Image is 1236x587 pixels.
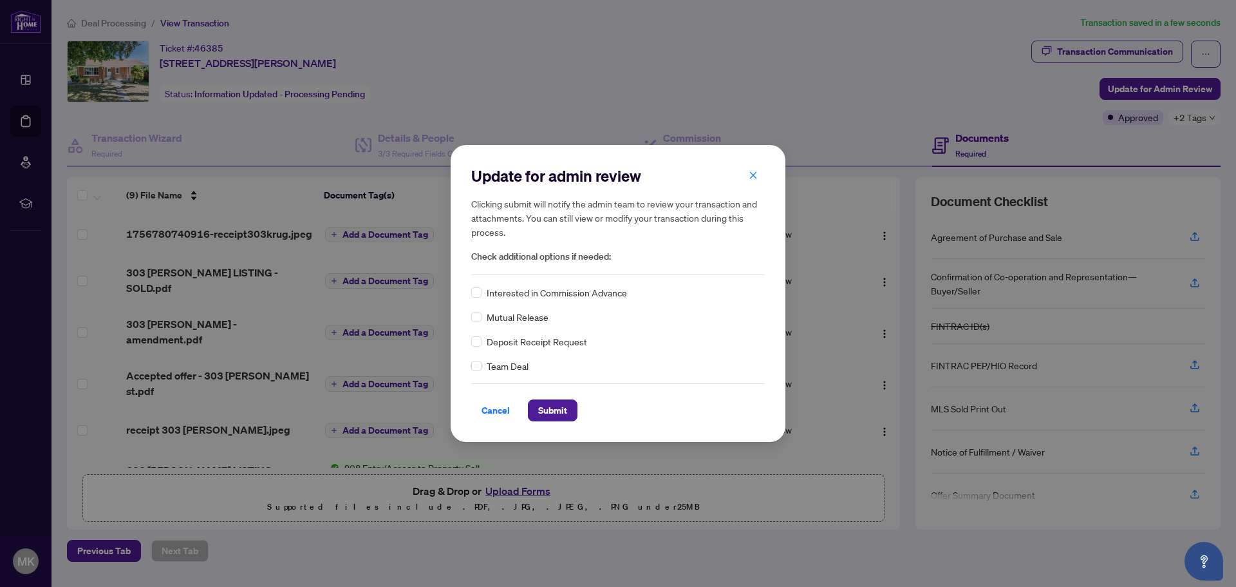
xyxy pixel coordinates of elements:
[528,399,577,421] button: Submit
[487,310,548,324] span: Mutual Release
[482,400,510,421] span: Cancel
[487,359,529,373] span: Team Deal
[471,249,765,264] span: Check additional options if needed:
[487,285,627,300] span: Interested in Commission Advance
[487,334,587,349] span: Deposit Receipt Request
[1184,542,1223,581] button: Open asap
[538,400,567,421] span: Submit
[471,197,765,239] h5: Clicking submit will notify the admin team to review your transaction and attachments. You can st...
[471,166,765,186] h2: Update for admin review
[749,171,758,180] span: close
[471,399,520,421] button: Cancel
